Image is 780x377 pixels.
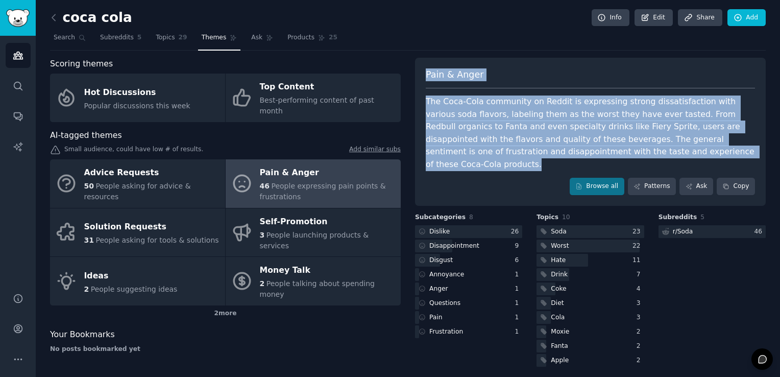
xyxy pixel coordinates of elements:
[260,263,396,279] div: Money Talk
[260,182,386,201] span: People expressing pain points & frustrations
[679,178,713,195] a: Ask
[260,214,396,230] div: Self-Promotion
[678,9,722,27] a: Share
[469,214,473,221] span: 8
[635,9,673,27] a: Edit
[226,74,401,122] a: Top ContentBest-performing content of past month
[50,257,225,305] a: Ideas2People suggesting ideas
[284,30,341,51] a: Products25
[260,79,396,96] div: Top Content
[84,165,220,181] div: Advice Requests
[415,254,522,267] a: Disgust6
[415,213,466,222] span: Subcategories
[415,240,522,252] a: Disappointment9
[260,96,374,115] span: Best-performing content of past month
[551,299,564,308] div: Diet
[260,231,265,239] span: 3
[54,33,75,42] span: Search
[632,227,644,237] div: 23
[50,10,132,26] h2: coca cola
[515,270,523,279] div: 1
[551,242,569,251] div: Worst
[202,33,227,42] span: Themes
[511,227,523,237] div: 26
[251,33,262,42] span: Ask
[6,9,30,27] img: GummySearch logo
[632,256,644,265] div: 11
[198,30,241,51] a: Themes
[537,240,644,252] a: Worst22
[429,227,450,237] div: Dislike
[426,68,483,81] span: Pain & Anger
[537,213,558,222] span: Topics
[260,279,375,298] span: People talking about spending money
[84,285,89,293] span: 2
[570,178,624,195] a: Browse all
[551,313,565,322] div: Cola
[551,227,567,237] div: Soda
[632,242,644,251] div: 22
[50,58,113,70] span: Scoring themes
[415,268,522,281] a: Annoyance1
[156,33,175,42] span: Topics
[260,165,396,181] div: Pain & Anger
[84,268,178,284] div: Ideas
[260,231,369,250] span: People launching products & services
[226,257,401,305] a: Money Talk2People talking about spending money
[637,327,644,337] div: 2
[429,270,464,279] div: Annoyance
[179,33,187,42] span: 29
[95,236,218,244] span: People asking for tools & solutions
[152,30,190,51] a: Topics29
[551,256,566,265] div: Hate
[637,299,644,308] div: 3
[537,354,644,367] a: Apple2
[415,325,522,338] a: Frustration1
[260,182,270,190] span: 46
[537,340,644,352] a: Fanta2
[537,311,644,324] a: Cola3
[429,299,460,308] div: Questions
[260,279,265,288] span: 2
[226,159,401,208] a: Pain & Anger46People expressing pain points & frustrations
[537,225,644,238] a: Soda23
[84,182,191,201] span: People asking for advice & resources
[637,356,644,365] div: 2
[727,9,766,27] a: Add
[592,9,629,27] a: Info
[426,96,755,171] div: The Coca-Cola community on Reddit is expressing strong dissatisfaction with various soda flavors,...
[84,219,219,235] div: Solution Requests
[551,327,569,337] div: Moxie
[287,33,314,42] span: Products
[659,225,766,238] a: r/Soda46
[659,213,697,222] span: Subreddits
[429,256,453,265] div: Disgust
[551,342,568,351] div: Fanta
[515,242,523,251] div: 9
[637,313,644,322] div: 3
[429,327,463,337] div: Frustration
[429,242,479,251] div: Disappointment
[551,285,566,294] div: Coke
[84,236,94,244] span: 31
[84,182,94,190] span: 50
[50,208,225,257] a: Solution Requests31People asking for tools & solutions
[415,311,522,324] a: Pain1
[537,282,644,295] a: Coke4
[754,227,766,237] div: 46
[515,327,523,337] div: 1
[637,342,644,351] div: 2
[415,225,522,238] a: Dislike26
[673,227,693,237] div: r/ Soda
[700,214,704,221] span: 5
[429,313,443,322] div: Pain
[562,214,570,221] span: 10
[248,30,277,51] a: Ask
[717,178,755,195] button: Copy
[50,328,115,341] span: Your Bookmarks
[84,84,190,101] div: Hot Discussions
[50,345,401,354] div: No posts bookmarked yet
[429,285,448,294] div: Anger
[415,282,522,295] a: Anger1
[50,129,122,142] span: AI-tagged themes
